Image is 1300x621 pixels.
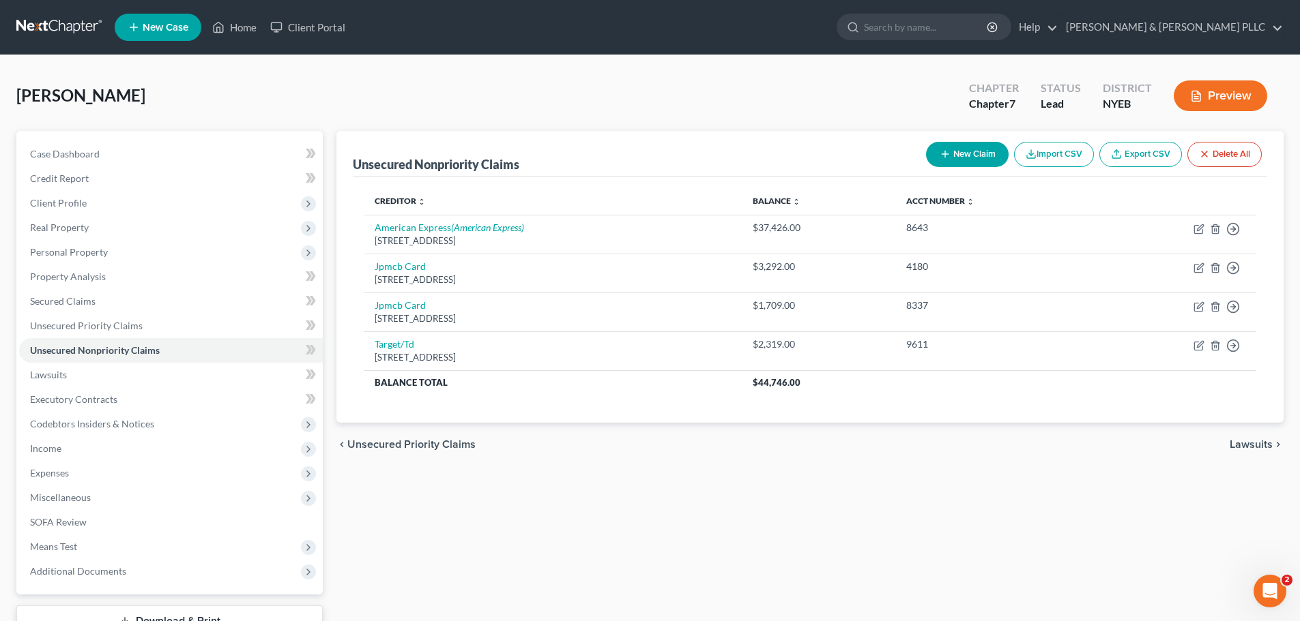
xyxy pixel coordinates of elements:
button: chevron_left Unsecured Priority Claims [336,439,476,450]
a: Credit Report [19,166,323,191]
div: 8337 [906,299,1083,312]
span: 2 [1282,575,1292,586]
a: Creditor unfold_more [375,196,426,206]
span: Means Test [30,541,77,552]
div: [STREET_ADDRESS] [375,312,731,325]
span: Unsecured Nonpriority Claims [30,344,160,356]
a: Case Dashboard [19,142,323,166]
a: Lawsuits [19,363,323,387]
input: Search by name... [864,14,989,40]
a: Unsecured Priority Claims [19,314,323,338]
a: Export CSV [1099,142,1182,167]
i: (American Express) [451,222,524,233]
button: Lawsuits chevron_right [1230,439,1284,450]
a: Jpmcb Card [375,260,426,272]
div: 4180 [906,260,1083,273]
a: Unsecured Nonpriority Claims [19,338,323,363]
a: Home [205,15,263,40]
div: 9611 [906,337,1083,351]
a: Executory Contracts [19,387,323,412]
i: unfold_more [418,198,426,206]
span: Unsecured Priority Claims [30,320,143,331]
a: Property Analysis [19,264,323,289]
span: Credit Report [30,172,89,184]
span: Lawsuits [1230,439,1273,450]
div: District [1103,80,1152,96]
button: Delete All [1187,142,1262,167]
span: SOFA Review [30,516,87,528]
div: 8643 [906,221,1083,234]
div: NYEB [1103,96,1152,112]
i: chevron_right [1273,439,1284,450]
i: unfold_more [792,198,800,206]
span: New Case [143,22,188,33]
span: Real Property [30,222,89,233]
i: chevron_left [336,439,347,450]
th: Balance Total [364,370,742,395]
a: Secured Claims [19,289,323,314]
div: Lead [1041,96,1081,112]
iframe: Intercom live chat [1254,575,1286,607]
span: Lawsuits [30,369,67,380]
a: Target/Td [375,338,414,350]
span: Property Analysis [30,271,106,282]
span: Executory Contracts [30,393,117,405]
a: Help [1012,15,1058,40]
a: SOFA Review [19,510,323,534]
span: Additional Documents [30,565,126,577]
div: $2,319.00 [753,337,884,351]
div: [STREET_ADDRESS] [375,234,731,247]
span: Miscellaneous [30,491,91,503]
button: Preview [1174,80,1267,111]
span: Expenses [30,467,69,479]
a: Acct Number unfold_more [906,196,974,206]
span: [PERSON_NAME] [16,85,145,105]
div: $1,709.00 [753,299,884,312]
span: Codebtors Insiders & Notices [30,418,154,429]
div: Chapter [969,80,1019,96]
span: Personal Property [30,246,108,258]
div: Unsecured Nonpriority Claims [353,156,519,172]
span: Secured Claims [30,295,96,307]
span: $44,746.00 [753,377,800,388]
div: Status [1041,80,1081,96]
div: [STREET_ADDRESS] [375,273,731,286]
span: Income [30,442,61,454]
button: Import CSV [1014,142,1094,167]
div: Chapter [969,96,1019,112]
div: [STREET_ADDRESS] [375,351,731,364]
button: New Claim [926,142,1009,167]
span: Case Dashboard [30,148,100,160]
a: Balance unfold_more [753,196,800,206]
a: Jpmcb Card [375,299,426,311]
span: Client Profile [30,197,87,209]
span: 7 [1009,97,1015,110]
a: [PERSON_NAME] & [PERSON_NAME] PLLC [1059,15,1283,40]
a: American Express(American Express) [375,222,524,233]
div: $3,292.00 [753,260,884,273]
span: Unsecured Priority Claims [347,439,476,450]
a: Client Portal [263,15,352,40]
i: unfold_more [966,198,974,206]
div: $37,426.00 [753,221,884,234]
